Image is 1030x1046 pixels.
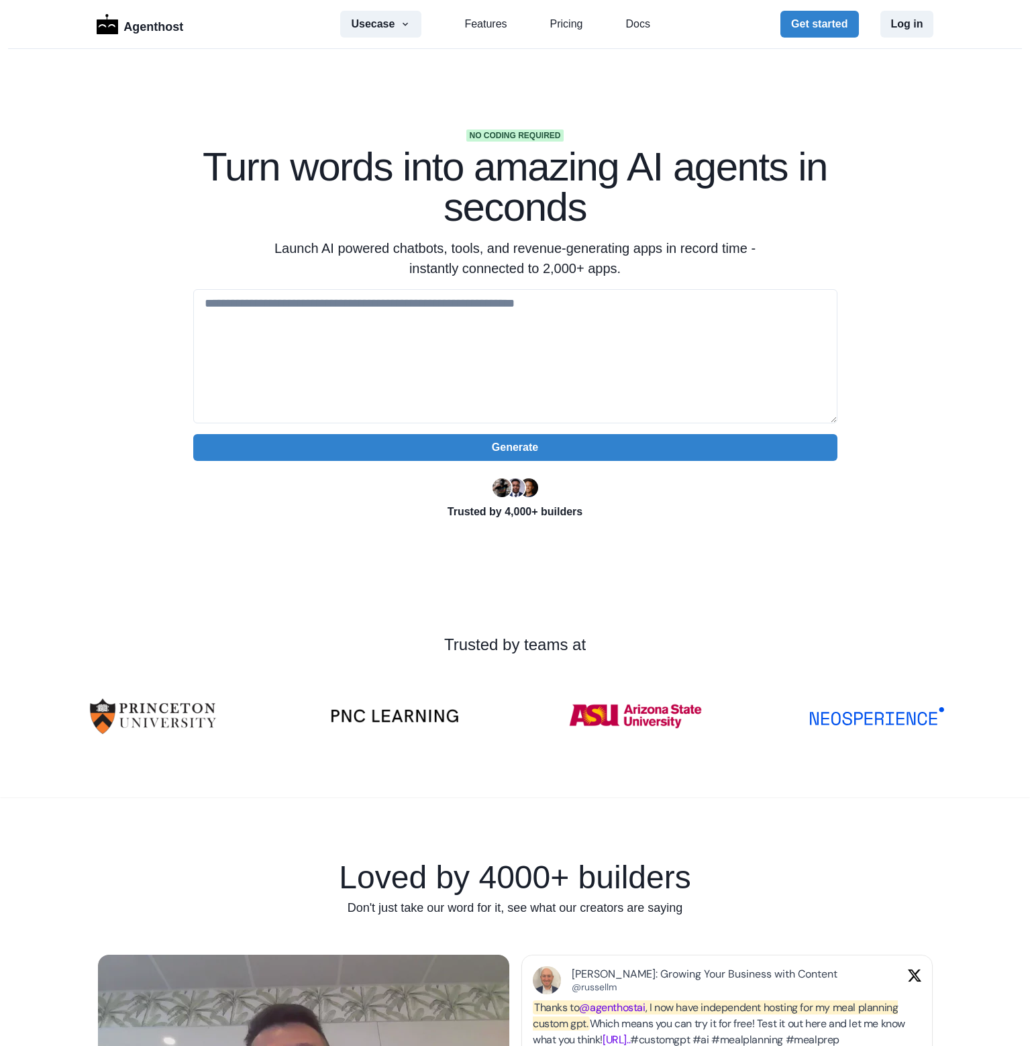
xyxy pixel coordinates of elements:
a: Docs [625,16,650,32]
button: Log in [880,11,934,38]
p: Agenthost [123,13,183,36]
p: Trusted by 4,000+ builders [193,504,837,520]
p: Trusted by teams at [43,633,987,657]
img: Logo [97,14,119,34]
span: No coding required [466,129,563,142]
p: Launch AI powered chatbots, tools, and revenue-generating apps in record time - instantly connect... [258,238,773,278]
a: Features [464,16,507,32]
a: Pricing [550,16,583,32]
button: Generate [193,434,837,461]
img: Segun Adebayo [506,478,525,497]
img: ASU-Logo.png [568,678,703,754]
img: Ryan Florence [493,478,511,497]
p: Don't just take our word for it, see what our creators are saying [97,899,934,917]
a: LogoAgenthost [97,13,184,36]
img: University-of-Princeton-Logo.png [86,678,220,754]
button: Get started [780,11,858,38]
img: PNC-LEARNING-Logo-v2.1.webp [327,709,462,723]
img: NSP_Logo_Blue.svg [810,707,944,725]
h1: Loved by 4000+ builders [97,861,934,894]
h1: Turn words into amazing AI agents in seconds [193,147,837,227]
img: Kent Dodds [519,478,538,497]
button: Usecase [340,11,421,38]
